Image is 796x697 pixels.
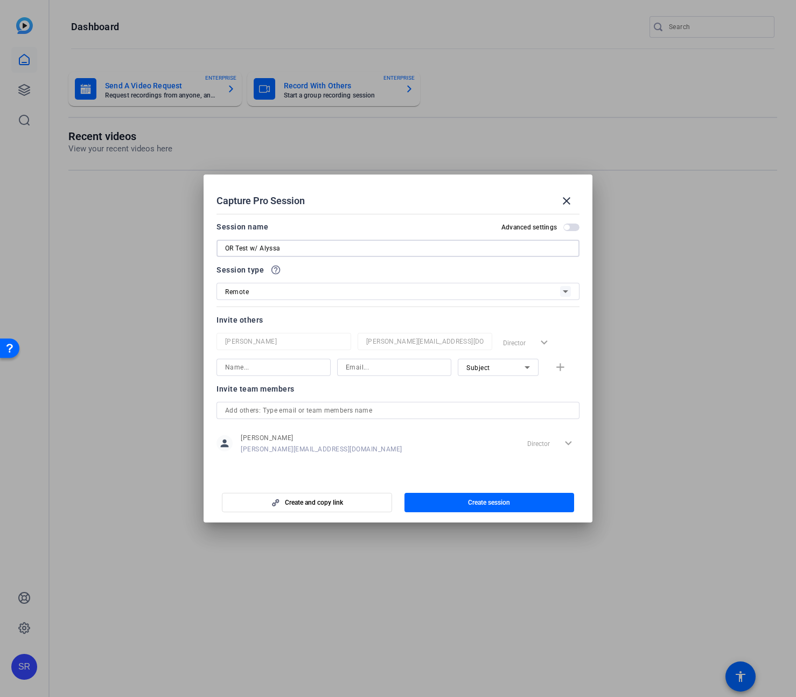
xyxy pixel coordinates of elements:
div: Capture Pro Session [217,188,579,214]
input: Name... [225,361,322,374]
mat-icon: person [217,435,233,451]
mat-icon: help_outline [270,264,281,275]
div: Invite others [217,313,579,326]
span: Subject [466,364,490,372]
span: Create and copy link [285,498,343,507]
span: Remote [225,288,249,296]
span: Create session [468,498,510,507]
input: Enter Session Name [225,242,571,255]
span: [PERSON_NAME] [241,434,402,442]
button: Create and copy link [222,493,392,512]
input: Email... [346,361,443,374]
input: Email... [366,335,484,348]
input: Name... [225,335,343,348]
input: Add others: Type email or team members name [225,404,571,417]
span: [PERSON_NAME][EMAIL_ADDRESS][DOMAIN_NAME] [241,445,402,454]
div: Invite team members [217,382,579,395]
mat-icon: close [560,194,573,207]
span: Session type [217,263,264,276]
div: Session name [217,220,268,233]
button: Create session [404,493,575,512]
h2: Advanced settings [501,223,557,232]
